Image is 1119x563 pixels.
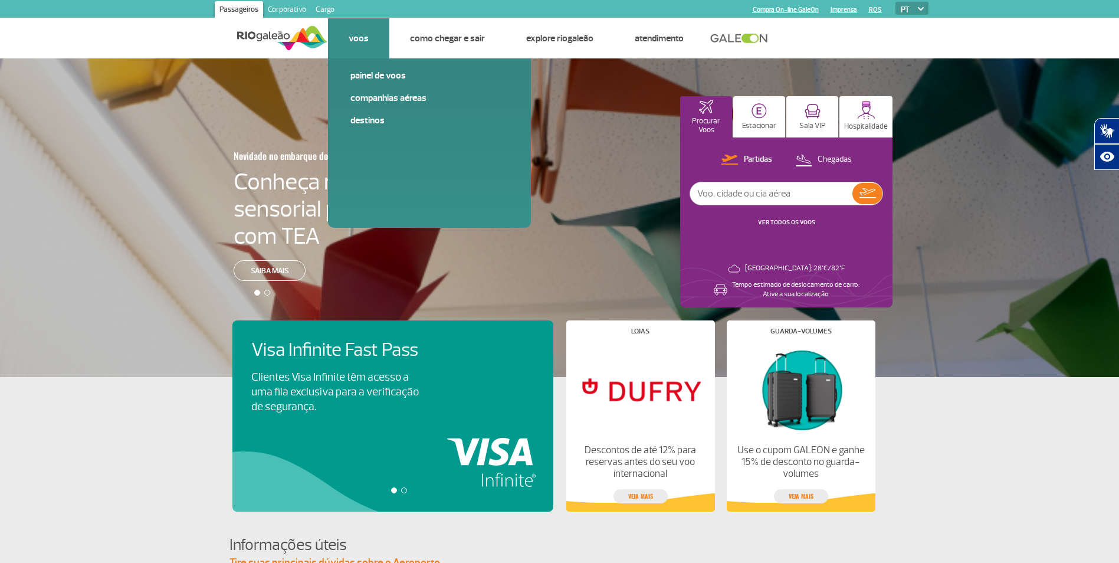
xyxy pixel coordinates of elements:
[686,117,726,135] p: Procurar Voos
[215,1,263,20] a: Passageiros
[234,168,488,250] h4: Conheça nossa sala sensorial para passageiros com TEA
[718,152,776,168] button: Partidas
[744,154,772,165] p: Partidas
[349,32,369,44] a: Voos
[774,489,828,503] a: veja mais
[752,103,767,119] img: carParkingHome.svg
[251,339,534,414] a: Visa Infinite Fast PassClientes Visa Infinite têm acesso a uma fila exclusiva para a verificação ...
[869,6,882,14] a: RQS
[631,328,649,335] h4: Lojas
[229,534,890,556] h4: Informações úteis
[251,339,439,361] h4: Visa Infinite Fast Pass
[839,96,892,138] button: Hospitalidade
[690,182,852,205] input: Voo, cidade ou cia aérea
[753,6,819,14] a: Compra On-line GaleOn
[857,101,875,119] img: hospitality.svg
[805,104,821,119] img: vipRoom.svg
[251,370,419,414] p: Clientes Visa Infinite têm acesso a uma fila exclusiva para a verificação de segurança.
[745,264,845,273] p: [GEOGRAPHIC_DATA]: 28°C/82°F
[754,218,819,227] button: VER TODOS OS VOOS
[770,328,832,335] h4: Guarda-volumes
[311,1,339,20] a: Cargo
[844,122,888,131] p: Hospitalidade
[786,96,838,138] button: Sala VIP
[635,32,684,44] a: Atendimento
[799,122,826,130] p: Sala VIP
[831,6,857,14] a: Imprensa
[576,344,704,435] img: Lojas
[699,100,713,114] img: airplaneHomeActive.svg
[680,96,732,138] button: Procurar Voos
[350,114,508,127] a: Destinos
[234,143,431,168] h3: Novidade no embarque doméstico
[792,152,855,168] button: Chegadas
[732,280,859,299] p: Tempo estimado de deslocamento de carro: Ative a sua localização
[613,489,668,503] a: veja mais
[263,1,311,20] a: Corporativo
[410,32,485,44] a: Como chegar e sair
[350,69,508,82] a: Painel de voos
[350,91,508,104] a: Companhias Aéreas
[1094,118,1119,170] div: Plugin de acessibilidade da Hand Talk.
[742,122,776,130] p: Estacionar
[736,344,865,435] img: Guarda-volumes
[234,260,306,281] a: Saiba mais
[576,444,704,480] p: Descontos de até 12% para reservas antes do seu voo internacional
[733,96,785,138] button: Estacionar
[526,32,593,44] a: Explore RIOgaleão
[818,154,852,165] p: Chegadas
[1094,144,1119,170] button: Abrir recursos assistivos.
[758,218,815,226] a: VER TODOS OS VOOS
[1094,118,1119,144] button: Abrir tradutor de língua de sinais.
[736,444,865,480] p: Use o cupom GALEON e ganhe 15% de desconto no guarda-volumes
